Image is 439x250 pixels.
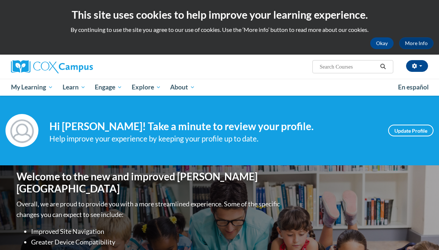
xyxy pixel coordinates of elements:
a: Engage [90,79,127,96]
h2: This site uses cookies to help improve your learning experience. [5,7,434,22]
span: Explore [132,83,161,92]
a: Learn [58,79,90,96]
li: Improved Site Navigation [31,226,282,237]
input: Search Courses [319,62,378,71]
button: Search [378,62,389,71]
img: Profile Image [5,114,38,147]
p: Overall, we are proud to provide you with a more streamlined experience. Some of the specific cha... [16,199,282,220]
a: About [166,79,200,96]
a: En español [393,80,434,95]
div: Help improve your experience by keeping your profile up to date. [49,133,377,145]
button: Okay [370,37,394,49]
li: Greater Device Compatibility [31,237,282,247]
h1: Welcome to the new and improved [PERSON_NAME][GEOGRAPHIC_DATA] [16,170,282,195]
span: Learn [63,83,86,92]
a: My Learning [6,79,58,96]
span: Engage [95,83,122,92]
a: Explore [127,79,166,96]
div: Main menu [5,79,434,96]
span: About [170,83,195,92]
p: By continuing to use the site you agree to our use of cookies. Use the ‘More info’ button to read... [5,26,434,34]
button: Account Settings [406,60,428,72]
a: Update Profile [388,125,434,136]
h4: Hi [PERSON_NAME]! Take a minute to review your profile. [49,120,377,133]
a: Cox Campus [11,60,143,73]
a: More Info [399,37,434,49]
span: My Learning [11,83,53,92]
img: Cox Campus [11,60,93,73]
span: En español [398,83,429,91]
